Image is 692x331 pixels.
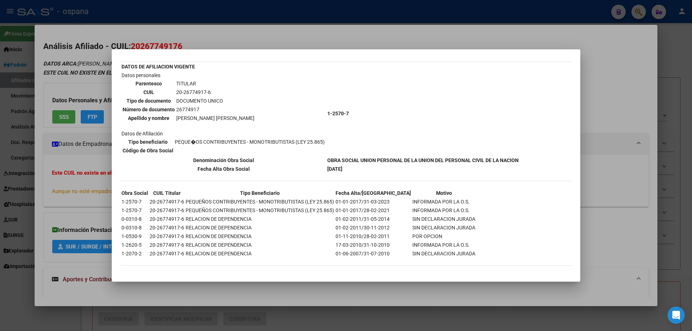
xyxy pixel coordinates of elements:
[121,165,326,173] th: Fecha Alta Obra Social
[121,198,148,206] td: 1-2570-7
[122,97,175,105] th: Tipo de documento
[176,80,255,88] td: TITULAR
[335,198,411,206] td: 01-01-2017/31-03-2023
[335,232,411,240] td: 01-11-2010/28-02-2011
[176,97,255,105] td: DOCUMENTO UNICO
[149,215,185,223] td: 20-26774917-6
[335,189,411,197] th: Fecha Alta/[GEOGRAPHIC_DATA]
[335,250,411,258] td: 01-06-2007/31-07-2010
[327,157,519,163] b: OBRA SOCIAL UNION PERSONAL DE LA UNION DEL PERSONAL CIVIL DE LA NACION
[149,241,185,249] td: 20-26774917-6
[412,215,476,223] td: SIN DECLARACION JURADA
[122,114,175,122] th: Apellido y nombre
[412,250,476,258] td: SIN DECLARACION JURADA
[149,224,185,232] td: 20-26774917-6
[176,106,255,113] td: 26774917
[121,64,195,70] b: DATOS DE AFILIACION VIGENTE
[122,147,174,155] th: Código de Obra Social
[121,215,148,223] td: 0-0310-8
[185,232,334,240] td: RELACION DE DEPENDENCIA
[149,198,185,206] td: 20-26774917-6
[335,215,411,223] td: 01-02-2011/31-05-2014
[121,232,148,240] td: 1-0530-9
[121,189,148,197] th: Obra Social
[185,215,334,223] td: RELACION DE DEPENDENCIA
[412,224,476,232] td: SIN DECLARACION JURADA
[122,80,175,88] th: Parentesco
[122,106,175,113] th: Número de documento
[327,166,342,172] b: [DATE]
[176,114,255,122] td: [PERSON_NAME] [PERSON_NAME]
[185,198,334,206] td: PEQUEÑOS CONTRIBUYENTES - MONOTRIBUTISTAS (LEY 25.865)
[121,241,148,249] td: 1-2620-5
[412,241,476,249] td: INFORMADA POR LA O.S.
[121,250,148,258] td: 1-2070-2
[185,224,334,232] td: RELACION DE DEPENDENCIA
[149,189,185,197] th: CUIL Titular
[412,189,476,197] th: Motivo
[149,250,185,258] td: 20-26774917-6
[185,241,334,249] td: RELACION DE DEPENDENCIA
[667,307,685,324] div: Open Intercom Messenger
[121,224,148,232] td: 0-0310-8
[149,206,185,214] td: 20-26774917-6
[121,71,326,156] td: Datos personales Datos de Afiliación
[335,224,411,232] td: 01-02-2011/30-11-2012
[412,198,476,206] td: INFORMADA POR LA O.S.
[327,111,349,116] b: 1-2570-7
[412,206,476,214] td: INFORMADA POR LA O.S.
[185,206,334,214] td: PEQUEÑOS CONTRIBUYENTES - MONOTRIBUTISTAS (LEY 25.865)
[174,138,325,146] td: PEQUE�OS CONTRIBUYENTES - MONOTRIBUTISTAS (LEY 25.865)
[185,250,334,258] td: RELACION DE DEPENDENCIA
[149,232,185,240] td: 20-26774917-6
[412,232,476,240] td: POR OPCION
[335,206,411,214] td: 01-01-2017/28-02-2021
[185,189,334,197] th: Tipo Beneficiario
[121,156,326,164] th: Denominación Obra Social
[176,88,255,96] td: 20-26774917-6
[122,88,175,96] th: CUIL
[121,206,148,214] td: 1-2570-7
[335,241,411,249] td: 17-03-2010/31-10-2010
[122,138,174,146] th: Tipo beneficiario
